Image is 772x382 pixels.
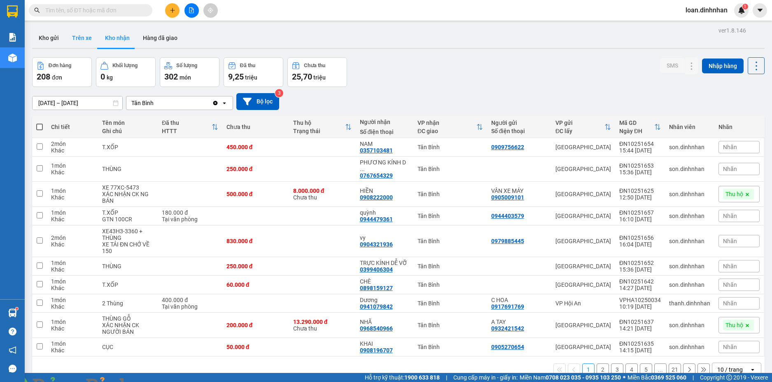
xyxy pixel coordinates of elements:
div: Chưa thu [304,63,325,68]
div: Khác [51,241,94,248]
span: ⚪️ [623,376,625,379]
div: Chưa thu [293,319,352,332]
sup: 3 [275,89,283,97]
div: 0905009101 [491,194,524,201]
th: Toggle SortBy [615,116,665,138]
strong: 0708 023 035 - 0935 103 250 [546,374,621,381]
div: Tân Bình [417,166,483,172]
span: Thu hộ [725,321,743,329]
div: Tân Bình [417,344,483,350]
div: 14:27 [DATE] [619,285,661,291]
div: Tại văn phòng [162,303,218,310]
svg: Clear value [212,100,219,106]
div: 0898159127 [360,285,393,291]
div: Ngày ĐH [619,128,654,134]
sup: 1 [742,4,748,9]
div: Dương [360,297,409,303]
div: 1 món [51,187,94,194]
div: 10 / trang [717,366,743,374]
div: GTN 100CR [102,216,154,223]
span: | [693,373,694,382]
div: 0917691769 [491,303,524,310]
div: Thu hộ [293,120,345,126]
div: ĐC giao [417,128,476,134]
div: 180.000 đ [162,209,218,216]
button: 3 [611,363,623,376]
div: son.dinhnhan [669,344,710,350]
div: VPHA10250034 [619,297,661,303]
span: đơn [52,74,62,81]
span: triệu [313,74,326,81]
div: 0944403579 [491,213,524,219]
span: Nhãn [723,238,737,244]
div: CỤC [102,344,154,350]
span: file-add [189,7,194,13]
div: 1 món [51,297,94,303]
div: Tân Bình [417,213,483,219]
div: [GEOGRAPHIC_DATA] [555,213,611,219]
div: son.dinhnhan [669,281,710,288]
div: Tân Bình [131,99,154,107]
div: TRỰC KÍNH DỄ VỠ [360,260,409,266]
button: Khối lượng0kg [96,57,156,87]
img: warehouse-icon [8,309,17,317]
div: son.dinhnhan [669,322,710,328]
div: 830.000 đ [226,238,285,244]
button: Đơn hàng208đơn [32,57,92,87]
img: logo-vxr [7,5,18,18]
div: 15:44 [DATE] [619,147,661,154]
th: Toggle SortBy [413,116,487,138]
div: 250.000 đ [226,166,285,172]
div: 0944479361 [360,216,393,223]
strong: 0369 525 060 [651,374,686,381]
div: Chưa thu [226,124,285,130]
span: triệu [245,74,257,81]
div: ĐN10251625 [619,187,661,194]
div: 0905270654 [491,344,524,350]
div: VP nhận [417,120,476,126]
div: THÙNG [102,263,154,270]
div: 14:15 [DATE] [619,347,661,354]
div: 2 món [51,141,94,147]
div: 500.000 đ [226,191,285,197]
span: Cung cấp máy in - giấy in: [453,373,518,382]
button: file-add [184,3,199,18]
button: aim [203,3,218,18]
div: Chưa thu [293,187,352,201]
div: KHAI [360,340,409,347]
div: 1 món [51,319,94,325]
div: 2 món [51,234,94,241]
button: Kho nhận [98,28,136,48]
div: son.dinhnhan [669,263,710,270]
button: Kho gửi [32,28,65,48]
div: 1 món [51,340,94,347]
div: 0932421542 [491,325,524,332]
button: 4 [625,363,638,376]
sup: 1 [16,307,18,310]
div: ĐN10251653 [619,162,661,169]
div: ver 1.8.146 [718,26,746,35]
div: XE43H3-3360 + THÙNG [102,228,154,241]
div: thanh.dinhnhan [669,300,710,307]
div: Khác [51,194,94,201]
div: [GEOGRAPHIC_DATA] [555,238,611,244]
span: Nhãn [723,213,737,219]
div: NAM [360,141,409,147]
div: Đơn hàng [49,63,71,68]
div: ĐN10251654 [619,141,661,147]
span: Nhãn [723,144,737,150]
span: Nhãn [723,300,737,307]
div: Khối lượng [112,63,138,68]
div: Tân Bình [417,144,483,150]
input: Select a date range. [33,96,122,110]
div: A TAY [491,319,547,325]
button: Bộ lọc [236,93,279,110]
div: Khác [51,303,94,310]
div: T.XỐP [102,281,154,288]
span: caret-down [756,7,764,14]
div: Khác [51,285,94,291]
div: Tân Bình [417,238,483,244]
div: THÙNG GỖ [102,315,154,322]
div: 400.000 đ [162,297,218,303]
div: [GEOGRAPHIC_DATA] [555,263,611,270]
